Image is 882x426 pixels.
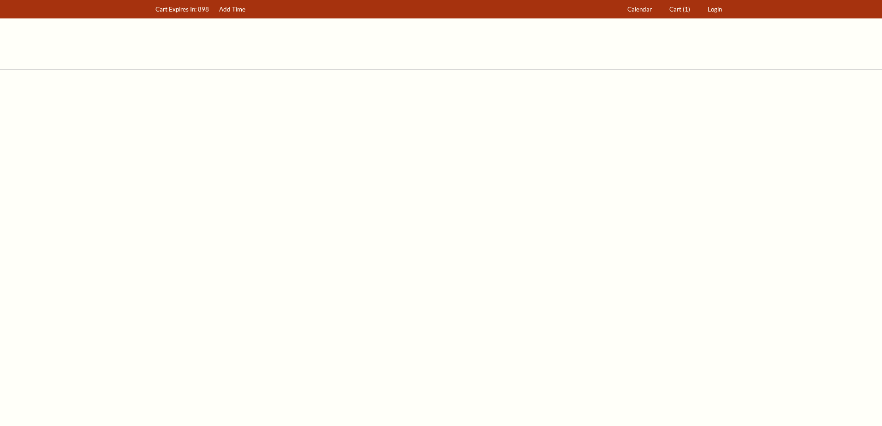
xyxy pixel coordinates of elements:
[669,6,681,13] span: Cart
[703,0,727,18] a: Login
[683,6,690,13] span: (1)
[665,0,695,18] a: Cart (1)
[155,6,197,13] span: Cart Expires In:
[627,6,652,13] span: Calendar
[623,0,656,18] a: Calendar
[708,6,722,13] span: Login
[215,0,250,18] a: Add Time
[198,6,209,13] span: 898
